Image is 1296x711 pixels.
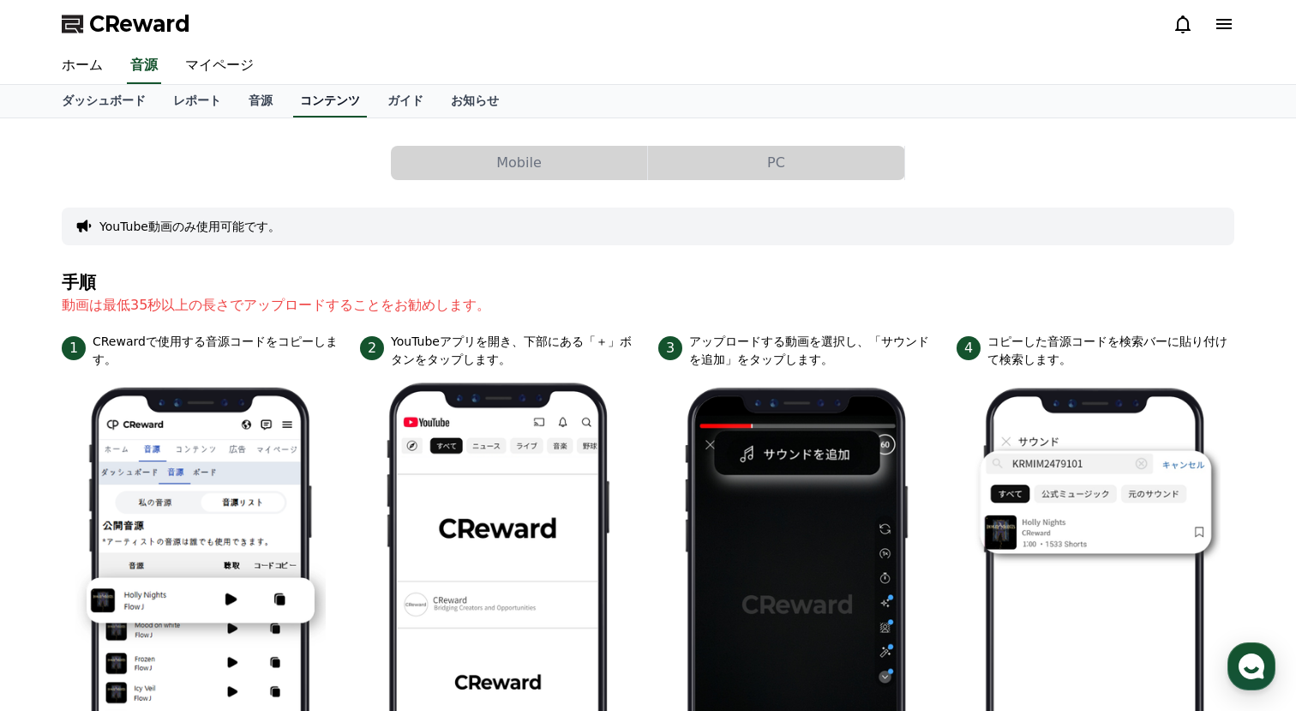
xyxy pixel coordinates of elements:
[113,544,221,587] a: チャット
[689,333,936,369] p: アップロードする動画を選択し、「サウンドを追加」をタップします。
[62,273,1234,292] h4: 手順
[293,85,367,117] a: コンテンツ
[147,570,188,584] span: チャット
[391,146,648,180] a: Mobile
[127,48,161,84] a: 音源
[374,85,437,117] a: ガイド
[648,146,904,180] button: PC
[391,333,638,369] p: YouTubeアプリを開き、下部にある「＋」ボタンをタップします。
[658,336,682,360] span: 3
[62,336,86,360] span: 1
[48,85,159,117] a: ダッシュボード
[391,146,647,180] button: Mobile
[171,48,267,84] a: マイページ
[99,218,280,235] button: YouTube動画のみ使用可能です。
[62,10,190,38] a: CReward
[221,544,329,587] a: 設定
[235,85,286,117] a: 音源
[44,569,75,583] span: ホーム
[360,336,384,360] span: 2
[89,10,190,38] span: CReward
[987,333,1234,369] p: コピーした音源コードを検索バーに貼り付けて検索します。
[62,295,1234,316] p: 動画は最低35秒以上の長さでアップロードすることをお勧めします。
[265,569,285,583] span: 設定
[957,336,981,360] span: 4
[159,85,235,117] a: レポート
[48,48,117,84] a: ホーム
[648,146,905,180] a: PC
[5,544,113,587] a: ホーム
[93,333,339,369] p: CRewardで使用する音源コードをコピーします。
[437,85,513,117] a: お知らせ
